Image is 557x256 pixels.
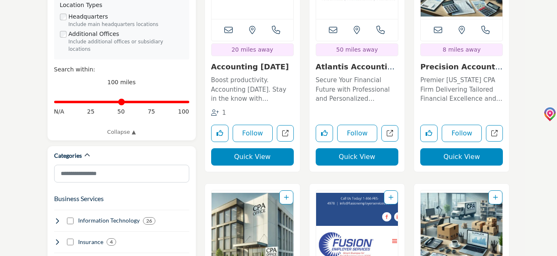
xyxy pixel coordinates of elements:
[60,1,183,9] div: Location Types
[107,79,136,85] span: 100 miles
[78,238,103,246] h4: Insurance: Professional liability, healthcare, life insurance, risk management
[211,148,294,166] button: Quick View
[54,152,82,160] h2: Categories
[316,62,398,71] h3: Atlantis Accounting LLC
[69,30,119,38] label: Additional Offices
[87,107,95,116] span: 25
[211,73,294,104] a: Boost productivity. Accounting [DATE]. Stay in the know with Accounting [DATE]. For over 50 years...
[420,62,503,80] a: Precision Accounting...
[336,46,378,53] span: 50 miles away
[277,125,294,142] a: Open accounting-today in new tab
[69,21,183,28] div: Include main headquarters locations
[69,38,183,53] div: Include additional offices or subsidiary locations
[146,218,152,224] b: 26
[211,62,289,71] a: Accounting [DATE]
[316,62,398,80] a: Atlantis Accounting ...
[316,148,398,166] button: Quick View
[110,239,113,245] b: 4
[178,107,189,116] span: 100
[54,128,189,136] a: Collapse ▲
[78,216,140,225] h4: Information Technology: Software, cloud services, data management, analytics, automation
[284,194,289,201] a: Add To List
[67,239,74,245] input: Select Insurance checkbox
[231,46,273,53] span: 20 miles away
[54,194,104,204] button: Business Services
[420,148,503,166] button: Quick View
[420,73,503,104] a: Premier [US_STATE] CPA Firm Delivering Tailored Financial Excellence and Strategic Tax Solutions ...
[67,218,74,224] input: Select Information Technology checkbox
[211,125,229,142] button: Like listing
[211,76,294,104] p: Boost productivity. Accounting [DATE]. Stay in the know with Accounting [DATE]. For over 50 years...
[107,238,116,246] div: 4 Results For Insurance
[316,73,398,104] a: Secure Your Financial Future with Professional and Personalized Accounting Solutions Since its in...
[316,76,398,104] p: Secure Your Financial Future with Professional and Personalized Accounting Solutions Since its in...
[420,76,503,104] p: Premier [US_STATE] CPA Firm Delivering Tailored Financial Excellence and Strategic Tax Solutions ...
[69,12,108,21] label: Headquarters
[316,125,333,142] button: Like listing
[222,109,226,116] span: 1
[117,107,125,116] span: 50
[486,125,503,142] a: Open precision-accounting-intl-llc in new tab
[148,107,155,116] span: 75
[543,106,557,121] img: jcrBskumnMAAAAASUVORK5CYII=
[420,125,438,142] button: Like listing
[54,107,64,116] span: N/A
[493,194,498,201] a: Add To List
[337,125,377,142] button: Follow
[388,194,393,201] a: Add To List
[143,217,155,225] div: 26 Results For Information Technology
[211,108,226,118] div: Followers
[54,65,189,74] div: Search within:
[420,62,503,71] h3: Precision Accounting Intl LLC
[381,125,398,142] a: Open atlantis-accounting in new tab
[211,62,294,71] h3: Accounting Today
[54,165,189,183] input: Search Category
[442,125,482,142] button: Follow
[233,125,273,142] button: Follow
[443,46,481,53] span: 8 miles away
